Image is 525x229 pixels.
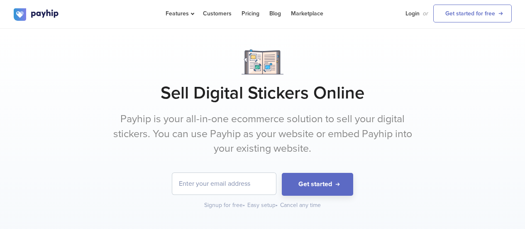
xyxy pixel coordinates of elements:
img: Notebook.png [242,49,283,74]
input: Enter your email address [172,173,276,195]
div: Cancel any time [280,201,321,209]
div: Easy setup [247,201,278,209]
span: • [243,202,245,209]
div: Signup for free [204,201,246,209]
span: Features [166,10,193,17]
h1: Sell Digital Stickers Online [14,83,512,103]
button: Get started [282,173,353,196]
p: Payhip is your all-in-one ecommerce solution to sell your digital stickers. You can use Payhip as... [107,112,418,156]
img: logo.svg [14,8,59,21]
span: • [276,202,278,209]
a: Get started for free [433,5,512,22]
